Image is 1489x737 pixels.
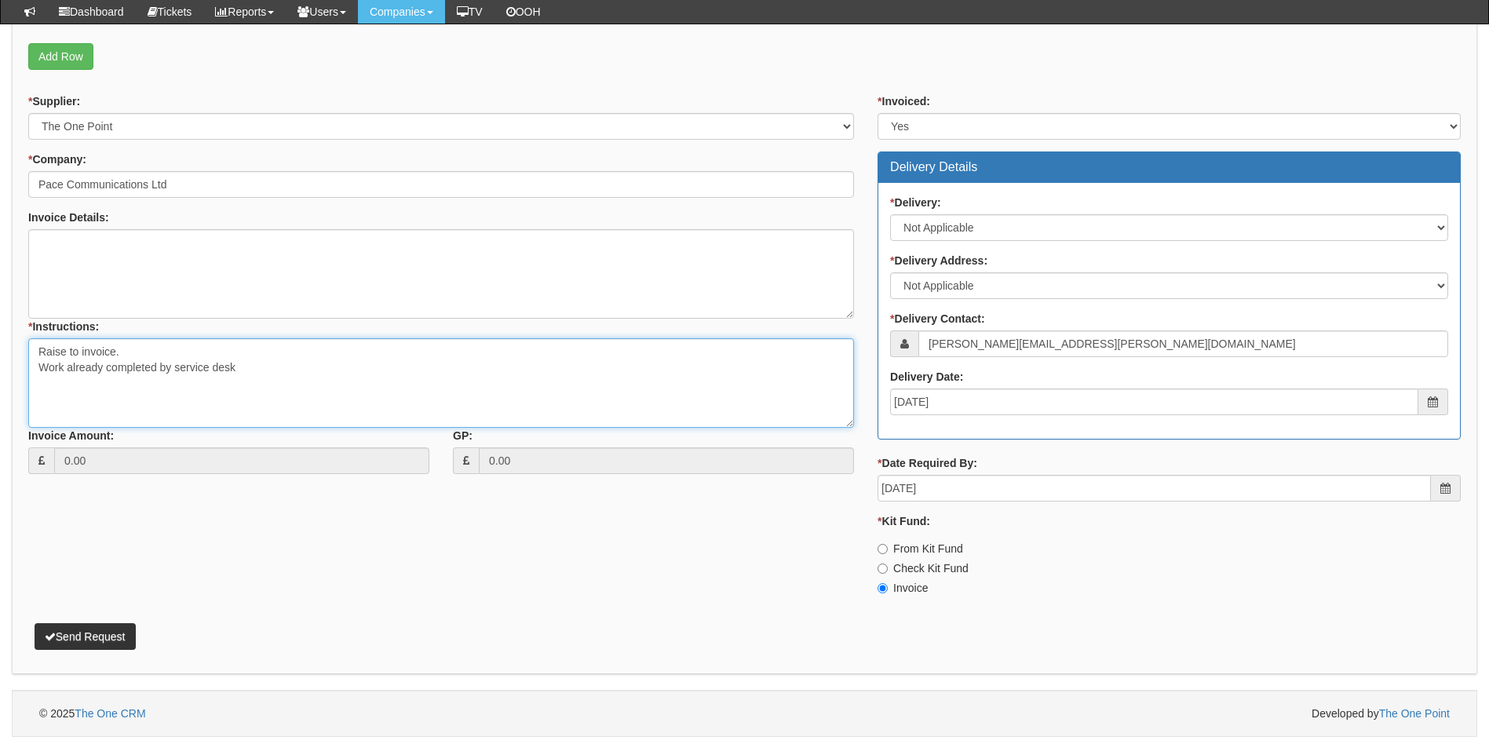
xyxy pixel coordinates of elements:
[28,93,80,109] label: Supplier:
[453,428,473,443] label: GP:
[890,160,1448,174] h3: Delivery Details
[28,43,93,70] a: Add Row
[878,93,930,109] label: Invoiced:
[890,369,963,385] label: Delivery Date:
[1379,707,1450,720] a: The One Point
[28,319,99,334] label: Instructions:
[28,151,86,167] label: Company:
[878,541,963,556] label: From Kit Fund
[39,707,146,720] span: © 2025
[28,428,114,443] label: Invoice Amount:
[890,311,985,327] label: Delivery Contact:
[878,580,928,596] label: Invoice
[28,210,109,225] label: Invoice Details:
[878,513,930,529] label: Kit Fund:
[35,623,136,650] button: Send Request
[878,455,977,471] label: Date Required By:
[878,544,888,554] input: From Kit Fund
[878,564,888,574] input: Check Kit Fund
[890,195,941,210] label: Delivery:
[878,583,888,593] input: Invoice
[1312,706,1450,721] span: Developed by
[75,707,145,720] a: The One CRM
[878,560,969,576] label: Check Kit Fund
[890,253,987,268] label: Delivery Address:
